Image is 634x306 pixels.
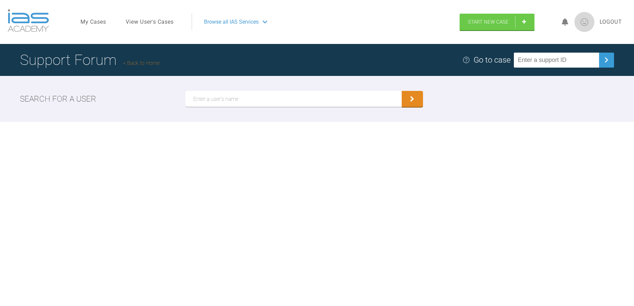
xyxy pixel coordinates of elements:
[600,18,622,26] a: Logout
[20,93,96,105] h2: Search for a user
[460,14,534,30] a: Start New Case
[204,18,259,26] span: Browse all IAS Services
[468,19,509,25] span: Start New Case
[574,12,594,32] img: profile.png
[8,9,49,32] img: logo-light.3e3ef733.png
[601,55,612,65] img: chevronRight.28bd32b0.svg
[20,48,160,72] h1: Support Forum
[514,53,599,68] input: Enter a support ID
[126,18,174,26] a: View User's Cases
[123,60,160,66] a: Back to Home
[474,54,511,66] div: Go to case
[81,18,106,26] a: My Cases
[185,91,402,107] input: Enter a user's name
[462,56,470,64] img: help.e70b9f3d.svg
